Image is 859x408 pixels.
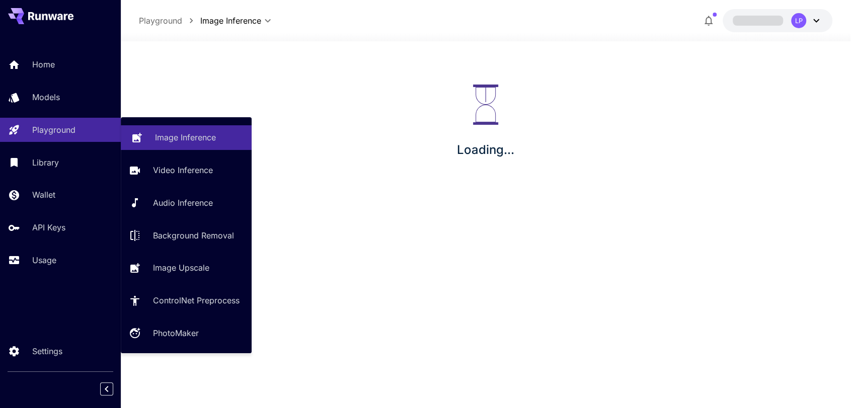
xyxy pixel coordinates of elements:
[121,125,252,150] a: Image Inference
[121,288,252,313] a: ControlNet Preprocess
[108,380,121,398] div: Collapse sidebar
[153,294,240,306] p: ControlNet Preprocess
[121,223,252,248] a: Background Removal
[153,262,209,274] p: Image Upscale
[139,15,182,27] p: Playground
[100,382,113,395] button: Collapse sidebar
[121,191,252,215] a: Audio Inference
[153,164,213,176] p: Video Inference
[32,189,55,201] p: Wallet
[32,221,65,233] p: API Keys
[32,58,55,70] p: Home
[153,327,199,339] p: PhotoMaker
[32,345,62,357] p: Settings
[32,156,59,169] p: Library
[32,254,56,266] p: Usage
[153,197,213,209] p: Audio Inference
[200,15,261,27] span: Image Inference
[121,321,252,346] a: PhotoMaker
[32,91,60,103] p: Models
[153,229,234,241] p: Background Removal
[121,256,252,280] a: Image Upscale
[32,124,75,136] p: Playground
[155,131,216,143] p: Image Inference
[139,15,200,27] nav: breadcrumb
[457,141,514,159] p: Loading...
[791,13,806,28] div: LP
[121,158,252,183] a: Video Inference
